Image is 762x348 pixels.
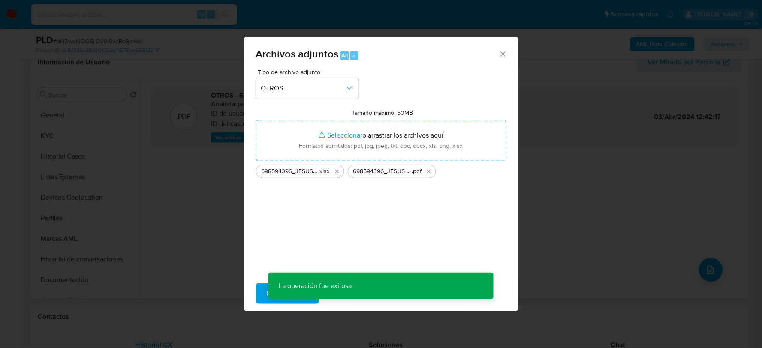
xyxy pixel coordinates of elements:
button: Eliminar 698594396_JESUS DAVID_JUL2025.xlsx [332,166,342,177]
span: Cancelar [334,284,361,303]
span: .xlsx [319,167,330,176]
span: a [353,51,356,60]
span: OTROS [261,84,345,93]
span: Alt [341,51,348,60]
ul: Archivos seleccionados [256,161,506,178]
p: La operación fue exitosa [268,273,362,299]
button: OTROS [256,78,359,99]
span: Archivos adjuntos [256,46,339,61]
span: .pdf [412,167,422,176]
label: Tamaño máximo: 50MB [352,109,413,117]
span: Subir archivo [267,284,308,303]
span: 698594396_JESUS DAVID_JUL2025 [262,167,319,176]
button: Eliminar 698594396_JESUS DAVID_JUL2025.pdf [424,166,434,177]
span: 698594396_JESUS DAVID_JUL2025 [353,167,412,176]
button: Cerrar [499,50,506,57]
button: Subir archivo [256,283,319,304]
span: Tipo de archivo adjunto [258,69,361,75]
